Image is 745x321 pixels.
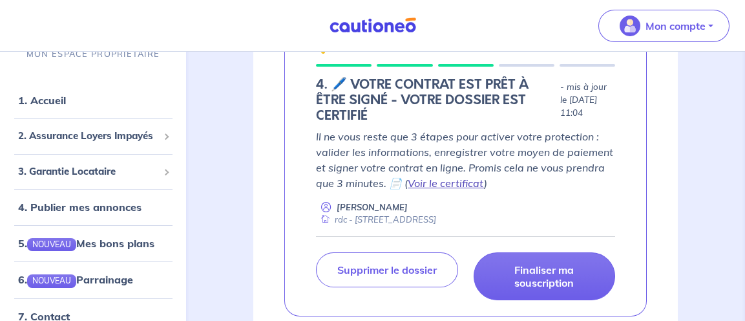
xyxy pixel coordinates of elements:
[5,194,181,220] div: 4. Publier mes annonces
[337,263,437,276] p: Supprimer le dossier
[316,252,457,287] a: Supprimer le dossier
[316,77,615,124] div: state: CONTRACT-INFO-IN-PROGRESS, Context: NEW,CHOOSE-CERTIFICATE,ALONE,LESSOR-DOCUMENTS
[18,201,142,214] a: 4. Publier mes annonces
[620,16,640,36] img: illu_account_valid_menu.svg
[324,17,421,34] img: Cautioneo
[598,10,729,42] button: illu_account_valid_menu.svgMon compte
[474,252,615,300] a: Finaliser ma souscription
[5,230,181,256] div: 5.NOUVEAUMes bons plans
[316,214,436,226] div: rdc - [STREET_ADDRESS]
[26,48,160,60] p: MON ESPACE PROPRIÉTAIRE
[408,177,484,190] a: Voir le certificat
[18,129,158,144] span: 2. Assurance Loyers Impayés
[5,87,181,113] div: 1. Accueil
[337,201,408,214] p: [PERSON_NAME]
[18,237,154,250] a: 5.NOUVEAUMes bons plans
[18,94,66,107] a: 1. Accueil
[316,129,615,191] p: Il ne vous reste que 3 étapes pour activer votre protection : valider les informations, enregistr...
[560,81,615,120] p: - mis à jour le [DATE] 11:04
[316,77,554,124] h5: 4. 🖊️ VOTRE CONTRAT EST PRÊT À ÊTRE SIGNÉ - VOTRE DOSSIER EST CERTIFIÉ
[18,164,158,179] span: 3. Garantie Locataire
[645,18,706,34] p: Mon compte
[5,159,181,184] div: 3. Garantie Locataire
[5,124,181,149] div: 2. Assurance Loyers Impayés
[5,267,181,293] div: 6.NOUVEAUParrainage
[490,263,599,289] p: Finaliser ma souscription
[18,273,133,286] a: 6.NOUVEAUParrainage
